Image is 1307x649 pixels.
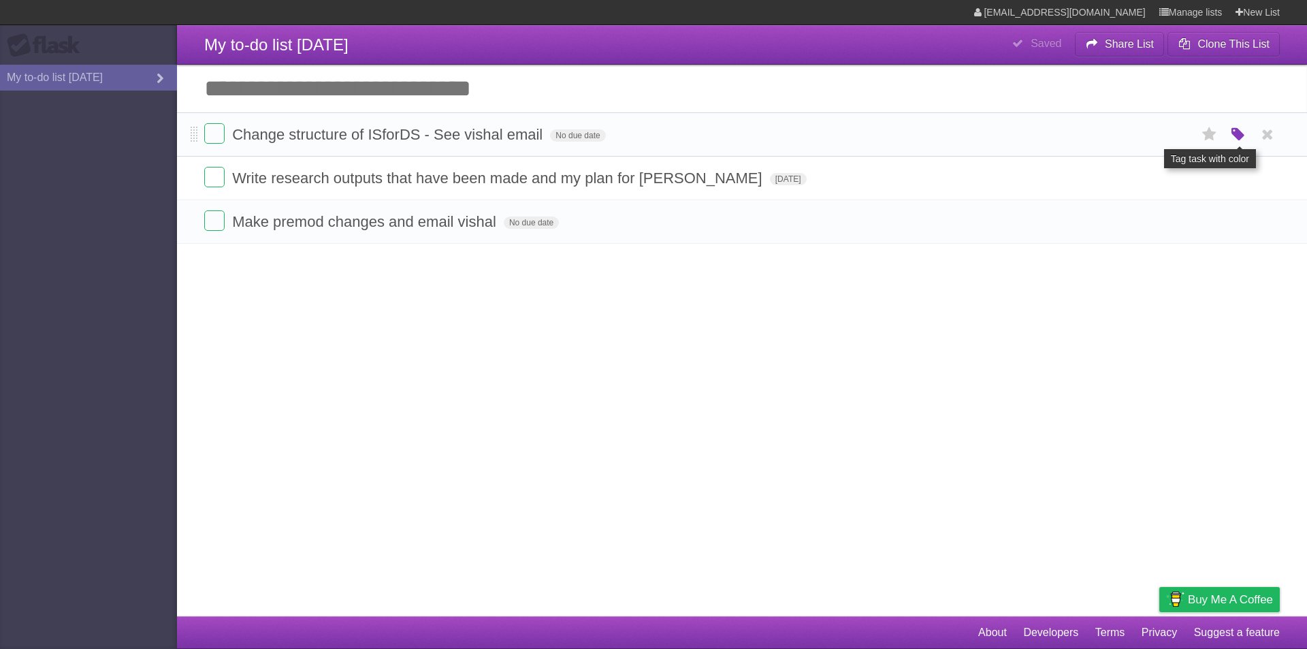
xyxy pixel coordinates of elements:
span: Buy me a coffee [1188,588,1273,612]
div: Flask [7,33,88,58]
span: Change structure of ISforDS - See vishal email [232,126,546,143]
b: Share List [1105,38,1154,50]
a: Buy me a coffee [1159,587,1280,612]
span: Write research outputs that have been made and my plan for [PERSON_NAME] [232,170,766,187]
label: Done [204,167,225,187]
a: Suggest a feature [1194,620,1280,646]
img: Buy me a coffee [1166,588,1184,611]
a: Terms [1095,620,1125,646]
a: Developers [1023,620,1078,646]
span: [DATE] [770,173,807,185]
a: Privacy [1142,620,1177,646]
span: No due date [550,129,605,142]
span: My to-do list [DATE] [204,35,349,54]
b: Saved [1031,37,1061,49]
label: Done [204,210,225,231]
span: No due date [504,217,559,229]
span: Make premod changes and email vishal [232,213,500,230]
a: About [978,620,1007,646]
button: Share List [1075,32,1165,57]
label: Star task [1197,123,1223,146]
button: Clone This List [1167,32,1280,57]
label: Done [204,123,225,144]
b: Clone This List [1197,38,1270,50]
